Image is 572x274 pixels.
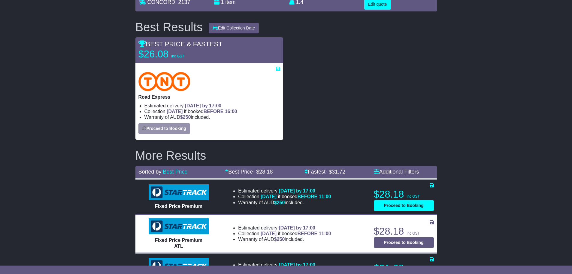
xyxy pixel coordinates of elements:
[225,109,237,114] span: 16:00
[407,194,420,199] span: inc GST
[144,109,280,114] li: Collection
[155,238,202,248] span: Fixed Price Premium ATL
[274,237,285,242] span: $
[149,218,209,235] img: StarTrack: Fixed Price Premium ATL
[238,225,331,231] li: Estimated delivery
[167,109,183,114] span: [DATE]
[155,204,202,209] span: Fixed Price Premium
[374,237,434,248] button: Proceed to Booking
[261,231,331,236] span: if booked
[144,103,280,109] li: Estimated delivery
[297,231,317,236] span: BEFORE
[144,114,280,120] li: Warranty of AUD included.
[261,194,331,199] span: if booked
[163,169,188,175] a: Best Price
[138,48,213,60] p: $26.08
[238,262,331,268] li: Estimated delivery
[253,169,273,175] span: - $
[325,169,345,175] span: - $
[374,169,419,175] a: Additional Filters
[319,231,331,236] span: 11:00
[304,169,345,175] a: Fastest- $31.72
[238,194,331,199] li: Collection
[261,231,277,236] span: [DATE]
[261,194,277,199] span: [DATE]
[274,200,285,205] span: $
[138,40,222,48] span: BEST PRICE & FASTEST
[138,169,162,175] span: Sorted by
[374,188,434,200] p: $28.18
[238,231,331,236] li: Collection
[407,231,420,236] span: inc GST
[238,188,331,194] li: Estimated delivery
[374,225,434,237] p: $28.18
[279,262,315,267] span: [DATE] by 17:00
[238,200,331,205] li: Warranty of AUD included.
[277,237,285,242] span: 250
[204,109,224,114] span: BEFORE
[180,115,191,120] span: $
[297,194,317,199] span: BEFORE
[167,109,237,114] span: if booked
[279,225,315,230] span: [DATE] by 17:00
[238,236,331,242] li: Warranty of AUD included.
[138,72,191,91] img: TNT Domestic: Road Express
[149,184,209,201] img: StarTrack: Fixed Price Premium
[259,169,273,175] span: 28.18
[185,103,222,108] span: [DATE] by 17:00
[332,169,345,175] span: 31.72
[319,194,331,199] span: 11:00
[279,188,315,193] span: [DATE] by 17:00
[277,200,285,205] span: 250
[138,123,190,134] button: Proceed to Booking
[132,20,206,34] div: Best Results
[183,115,191,120] span: 250
[138,94,280,100] p: Road Express
[374,200,434,211] button: Proceed to Booking
[225,169,273,175] a: Best Price- $28.18
[135,149,437,162] h2: More Results
[171,54,184,58] span: inc GST
[209,23,259,33] button: Edit Collection Date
